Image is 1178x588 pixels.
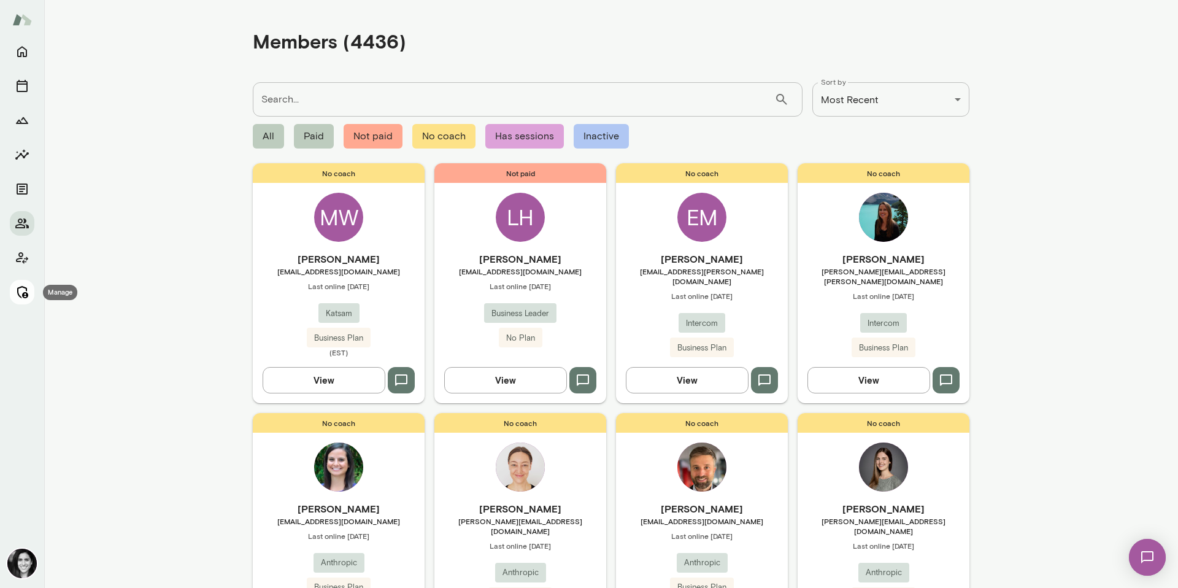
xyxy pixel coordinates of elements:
button: View [444,367,567,393]
div: Most Recent [812,82,969,117]
img: Jamie Albers [7,549,37,578]
h6: [PERSON_NAME] [434,501,606,516]
span: No coach [412,124,475,149]
h4: Members (4436) [253,29,406,53]
span: Intercom [860,317,907,330]
button: View [807,367,930,393]
span: Paid [294,124,334,149]
span: Anthropic [314,557,364,569]
img: Rebeca Marx [859,193,908,242]
span: Anthropic [858,567,909,579]
div: Manage [43,285,77,300]
span: Inactive [574,124,629,149]
span: Last online [DATE] [434,281,606,291]
button: Growth Plan [10,108,34,133]
span: No coach [798,413,969,433]
span: Not paid [434,163,606,183]
span: [PERSON_NAME][EMAIL_ADDRESS][DOMAIN_NAME] [798,516,969,536]
span: [EMAIL_ADDRESS][PERSON_NAME][DOMAIN_NAME] [616,266,788,286]
span: Last online [DATE] [798,291,969,301]
span: [EMAIL_ADDRESS][DOMAIN_NAME] [434,266,606,276]
h6: [PERSON_NAME] [798,252,969,266]
span: Last online [DATE] [253,531,425,541]
div: LH [496,193,545,242]
span: No coach [253,163,425,183]
h6: [PERSON_NAME] [434,252,606,266]
span: [PERSON_NAME][EMAIL_ADDRESS][DOMAIN_NAME] [434,516,606,536]
span: All [253,124,284,149]
div: MW [314,193,363,242]
span: (EST) [253,347,425,357]
button: View [263,367,385,393]
h6: [PERSON_NAME] [253,252,425,266]
span: [PERSON_NAME][EMAIL_ADDRESS][PERSON_NAME][DOMAIN_NAME] [798,266,969,286]
button: Members [10,211,34,236]
span: Business Leader [484,308,556,320]
span: Anthropic [495,567,546,579]
button: Client app [10,246,34,270]
span: Last online [DATE] [253,281,425,291]
img: Lindsey Volpintesta [314,443,363,492]
span: Business Plan [670,342,734,354]
img: Jane Leibrock [496,443,545,492]
button: Manage [10,280,34,304]
span: No Plan [499,332,542,344]
span: Intercom [679,317,725,330]
span: Last online [DATE] [616,531,788,541]
span: Has sessions [485,124,564,149]
span: No coach [434,413,606,433]
button: Documents [10,177,34,201]
span: [EMAIL_ADDRESS][DOMAIN_NAME] [253,266,425,276]
span: [EMAIL_ADDRESS][DOMAIN_NAME] [616,516,788,526]
span: No coach [616,413,788,433]
button: View [626,367,749,393]
span: Last online [DATE] [434,541,606,551]
span: [EMAIL_ADDRESS][DOMAIN_NAME] [253,516,425,526]
span: Last online [DATE] [616,291,788,301]
span: No coach [253,413,425,433]
div: EM [677,193,726,242]
h6: [PERSON_NAME] [616,252,788,266]
span: No coach [798,163,969,183]
button: Home [10,39,34,64]
span: Business Plan [307,332,371,344]
span: Business Plan [852,342,915,354]
span: Katsam [318,308,360,320]
h6: [PERSON_NAME] [798,501,969,516]
span: No coach [616,163,788,183]
span: Anthropic [677,557,728,569]
h6: [PERSON_NAME] [253,501,425,516]
button: Sessions [10,74,34,98]
span: Last online [DATE] [798,541,969,551]
button: Insights [10,142,34,167]
img: Rebecca Raible [859,443,908,492]
label: Sort by [821,77,846,87]
img: Scott Krenitski [677,443,726,492]
h6: [PERSON_NAME] [616,501,788,516]
span: Not paid [344,124,402,149]
img: Mento [12,8,32,31]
